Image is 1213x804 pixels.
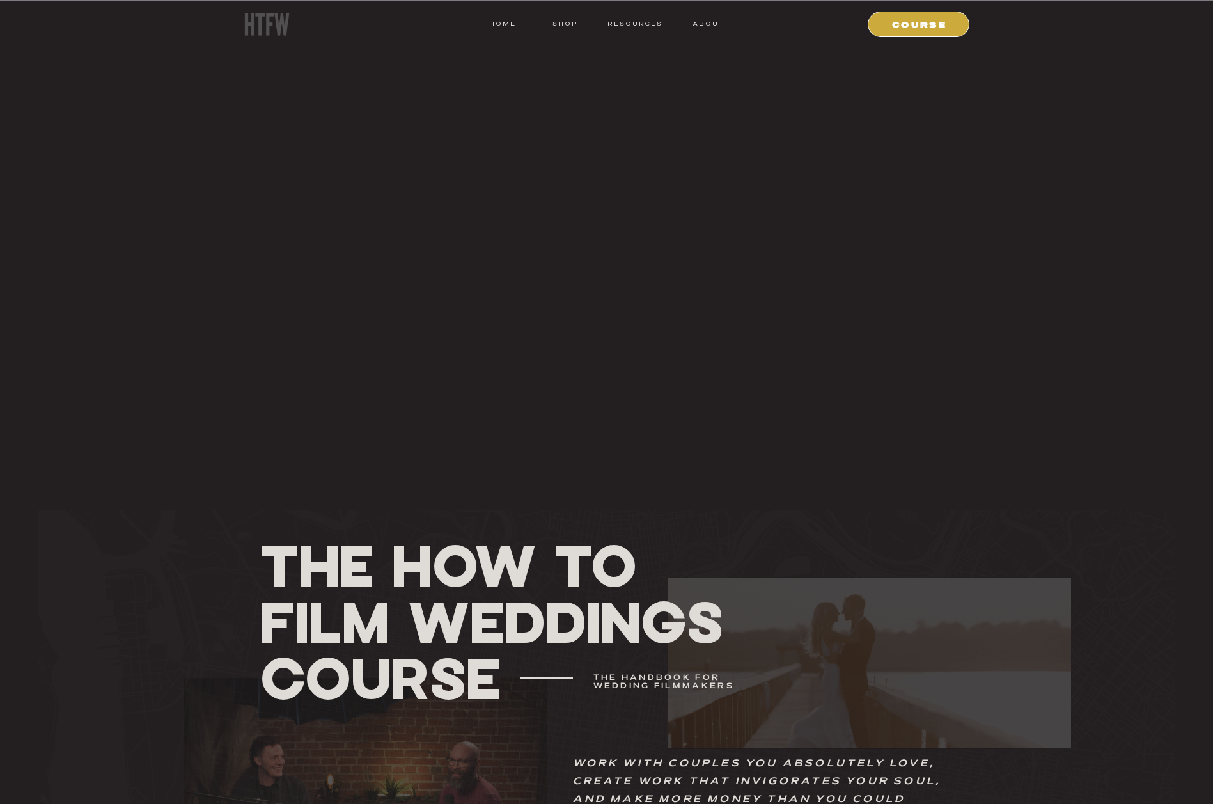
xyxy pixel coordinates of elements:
[260,537,732,706] h1: THE How To Film Weddings Course
[603,18,662,29] a: resources
[876,18,963,29] a: COURSE
[593,674,768,691] h3: The handbook for wedding filmmakers
[540,18,591,29] a: shop
[489,18,516,29] a: HOME
[692,18,724,29] a: ABOUT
